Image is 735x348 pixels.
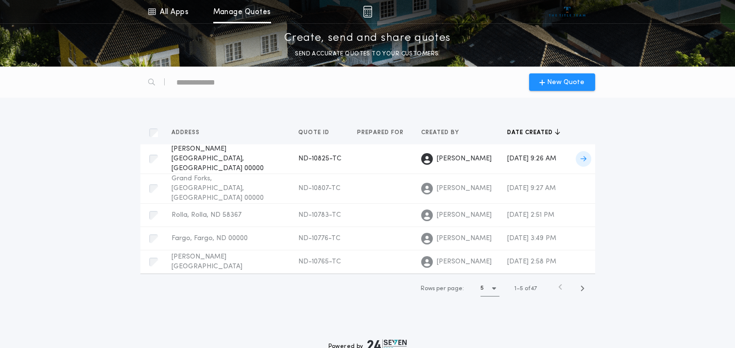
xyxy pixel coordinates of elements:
[421,129,461,137] span: Created by
[171,211,241,219] span: Rolla, Rolla, ND 58367
[507,155,556,162] span: [DATE] 9:26 AM
[437,234,492,244] span: [PERSON_NAME]
[549,7,585,17] img: vs-icon
[547,77,584,87] span: New Quote
[171,129,202,137] span: Address
[480,281,499,296] button: 5
[514,286,516,292] span: 1
[421,128,466,138] button: Created by
[437,210,492,220] span: [PERSON_NAME]
[298,211,341,219] span: ND-10783-TC
[171,253,242,270] span: [PERSON_NAME][GEOGRAPHIC_DATA]
[507,129,555,137] span: Date created
[171,128,207,138] button: Address
[284,31,451,46] p: Create, send and share quotes
[437,154,492,164] span: [PERSON_NAME]
[298,258,341,265] span: ND-10765-TC
[520,286,523,292] span: 5
[363,6,372,17] img: img
[298,185,341,192] span: ND-10807-TC
[421,286,464,292] span: Rows per page:
[525,284,537,293] span: of 47
[437,257,492,267] span: [PERSON_NAME]
[298,235,341,242] span: ND-10776-TC
[507,235,556,242] span: [DATE] 3:49 PM
[298,155,342,162] span: ND-10825-TC
[507,258,556,265] span: [DATE] 2:58 PM
[298,128,337,138] button: Quote ID
[357,129,406,137] span: Prepared for
[171,175,264,202] span: Grand Forks, [GEOGRAPHIC_DATA], [GEOGRAPHIC_DATA] 00000
[507,185,556,192] span: [DATE] 9:27 AM
[295,49,440,59] p: SEND ACCURATE QUOTES TO YOUR CUSTOMERS.
[529,73,595,91] button: New Quote
[171,145,264,172] span: [PERSON_NAME][GEOGRAPHIC_DATA], [GEOGRAPHIC_DATA] 00000
[507,128,560,138] button: Date created
[437,184,492,193] span: [PERSON_NAME]
[298,129,331,137] span: Quote ID
[507,211,554,219] span: [DATE] 2:51 PM
[480,283,484,293] h1: 5
[171,235,248,242] span: Fargo, Fargo, ND 00000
